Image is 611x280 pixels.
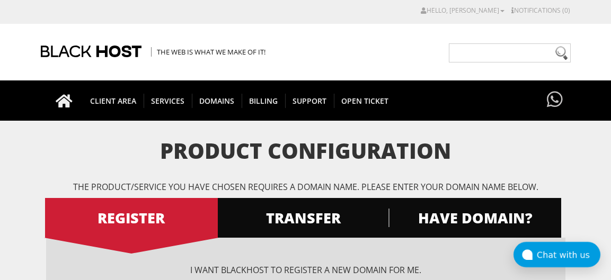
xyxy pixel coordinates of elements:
p: The product/service you have chosen requires a domain name. Please enter your domain name below. [46,181,565,193]
a: CLIENT AREA [83,80,144,121]
a: Support [285,80,334,121]
input: Need help? [449,43,571,62]
span: Domains [192,94,242,108]
a: REGISTER [45,198,218,238]
span: Support [285,94,334,108]
a: SERVICES [144,80,192,121]
a: Open Ticket [334,80,396,121]
a: Hello, [PERSON_NAME] [421,6,504,15]
a: Billing [242,80,286,121]
button: Chat with us [513,242,600,267]
div: Chat with us [537,250,600,260]
span: CLIENT AREA [83,94,144,108]
h1: Product Configuration [46,139,565,162]
span: The Web is what we make of it! [151,47,265,57]
a: Notifications (0) [511,6,570,15]
span: REGISTER [45,209,218,227]
span: Billing [242,94,286,108]
span: HAVE DOMAIN? [388,209,561,227]
a: Have questions? [544,80,565,120]
a: TRANSFER [217,198,389,238]
span: TRANSFER [217,209,389,227]
a: Go to homepage [45,80,83,121]
a: Domains [192,80,242,121]
span: Open Ticket [334,94,396,108]
span: SERVICES [144,94,192,108]
a: HAVE DOMAIN? [388,198,561,238]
